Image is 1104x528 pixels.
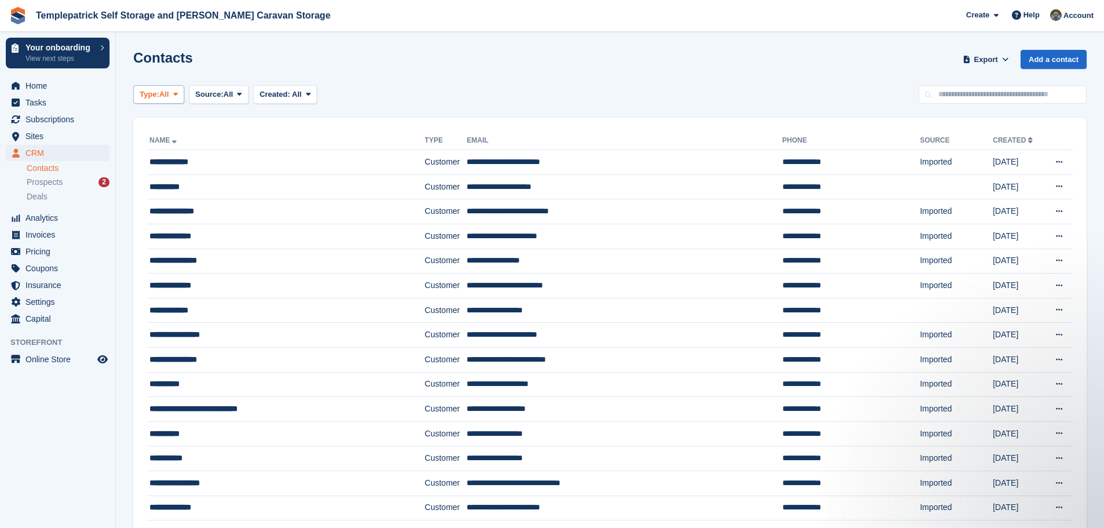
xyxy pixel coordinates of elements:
[425,298,467,323] td: Customer
[9,7,27,24] img: stora-icon-8386f47178a22dfd0bd8f6a31ec36ba5ce8667c1dd55bd0f319d3a0aa187defe.svg
[31,6,335,25] a: Templepatrick Self Storage and [PERSON_NAME] Caravan Storage
[96,352,110,366] a: Preview store
[6,94,110,111] a: menu
[25,78,95,94] span: Home
[425,323,467,348] td: Customer
[150,136,179,144] a: Name
[6,210,110,226] a: menu
[6,38,110,68] a: Your onboarding View next steps
[25,243,95,260] span: Pricing
[6,145,110,161] a: menu
[966,9,989,21] span: Create
[1023,9,1040,21] span: Help
[99,177,110,187] div: 2
[993,496,1044,520] td: [DATE]
[6,277,110,293] a: menu
[25,351,95,367] span: Online Store
[189,85,249,104] button: Source: All
[425,421,467,446] td: Customer
[224,89,234,100] span: All
[25,227,95,243] span: Invoices
[960,50,1011,69] button: Export
[25,311,95,327] span: Capital
[782,132,920,150] th: Phone
[159,89,169,100] span: All
[920,274,993,298] td: Imported
[425,496,467,520] td: Customer
[467,132,782,150] th: Email
[425,249,467,274] td: Customer
[133,85,184,104] button: Type: All
[25,277,95,293] span: Insurance
[920,446,993,471] td: Imported
[993,174,1044,199] td: [DATE]
[425,347,467,372] td: Customer
[140,89,159,100] span: Type:
[425,372,467,397] td: Customer
[425,132,467,150] th: Type
[993,224,1044,249] td: [DATE]
[1063,10,1094,21] span: Account
[993,298,1044,323] td: [DATE]
[6,227,110,243] a: menu
[993,136,1035,144] a: Created
[974,54,998,65] span: Export
[27,191,48,202] span: Deals
[993,249,1044,274] td: [DATE]
[993,150,1044,175] td: [DATE]
[25,145,95,161] span: CRM
[993,471,1044,496] td: [DATE]
[993,446,1044,471] td: [DATE]
[425,274,467,298] td: Customer
[993,199,1044,224] td: [DATE]
[25,260,95,276] span: Coupons
[133,50,193,65] h1: Contacts
[292,90,302,99] span: All
[425,224,467,249] td: Customer
[993,274,1044,298] td: [DATE]
[425,397,467,422] td: Customer
[6,243,110,260] a: menu
[920,224,993,249] td: Imported
[6,260,110,276] a: menu
[6,311,110,327] a: menu
[6,128,110,144] a: menu
[27,163,110,174] a: Contacts
[425,150,467,175] td: Customer
[993,323,1044,348] td: [DATE]
[993,421,1044,446] td: [DATE]
[6,78,110,94] a: menu
[10,337,115,348] span: Storefront
[425,199,467,224] td: Customer
[920,150,993,175] td: Imported
[920,421,993,446] td: Imported
[425,446,467,471] td: Customer
[6,294,110,310] a: menu
[920,199,993,224] td: Imported
[6,111,110,128] a: menu
[993,397,1044,422] td: [DATE]
[920,249,993,274] td: Imported
[27,176,110,188] a: Prospects 2
[920,347,993,372] td: Imported
[920,323,993,348] td: Imported
[6,351,110,367] a: menu
[195,89,223,100] span: Source:
[425,471,467,496] td: Customer
[1021,50,1087,69] a: Add a contact
[25,128,95,144] span: Sites
[25,43,94,52] p: Your onboarding
[27,177,63,188] span: Prospects
[920,471,993,496] td: Imported
[425,174,467,199] td: Customer
[260,90,290,99] span: Created:
[25,210,95,226] span: Analytics
[920,496,993,520] td: Imported
[920,132,993,150] th: Source
[993,372,1044,397] td: [DATE]
[25,53,94,64] p: View next steps
[993,347,1044,372] td: [DATE]
[920,372,993,397] td: Imported
[1050,9,1062,21] img: Karen
[25,111,95,128] span: Subscriptions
